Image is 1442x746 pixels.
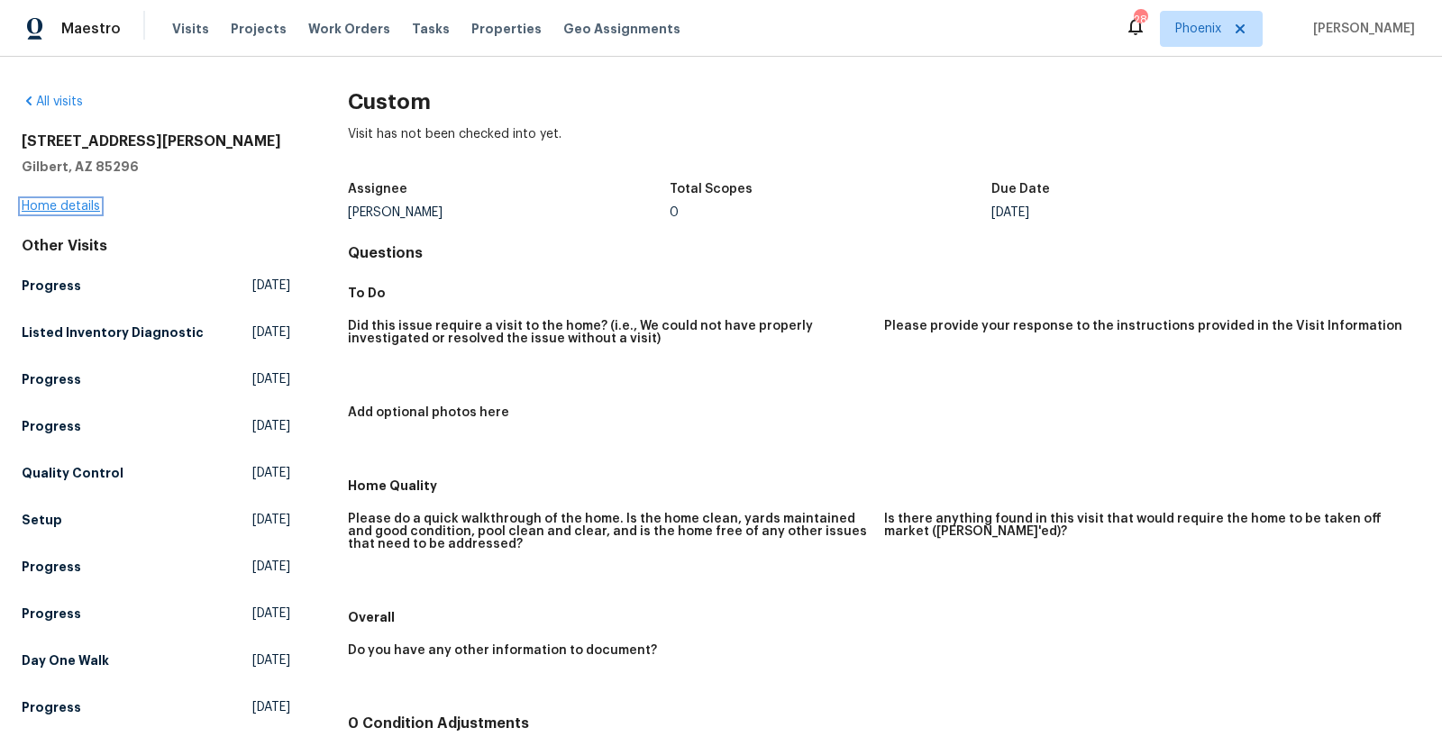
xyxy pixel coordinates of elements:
[22,96,83,108] a: All visits
[348,608,1420,626] h5: Overall
[348,206,670,219] div: [PERSON_NAME]
[252,277,290,295] span: [DATE]
[412,23,450,35] span: Tasks
[22,511,62,529] h5: Setup
[348,284,1420,302] h5: To Do
[348,244,1420,262] h4: Questions
[348,125,1420,172] div: Visit has not been checked into yet.
[22,550,290,583] a: Progress[DATE]
[348,477,1420,495] h5: Home Quality
[348,320,870,345] h5: Did this issue require a visit to the home? (i.e., We could not have properly investigated or res...
[22,691,290,723] a: Progress[DATE]
[252,558,290,576] span: [DATE]
[348,406,509,419] h5: Add optional photos here
[563,20,680,38] span: Geo Assignments
[884,513,1406,538] h5: Is there anything found in this visit that would require the home to be taken off market ([PERSON...
[22,698,81,716] h5: Progress
[308,20,390,38] span: Work Orders
[252,605,290,623] span: [DATE]
[670,206,991,219] div: 0
[22,605,81,623] h5: Progress
[22,200,100,213] a: Home details
[22,651,109,669] h5: Day One Walk
[252,323,290,341] span: [DATE]
[670,183,753,196] h5: Total Scopes
[252,464,290,482] span: [DATE]
[22,464,123,482] h5: Quality Control
[471,20,542,38] span: Properties
[252,698,290,716] span: [DATE]
[22,158,290,176] h5: Gilbert, AZ 85296
[22,597,290,630] a: Progress[DATE]
[22,237,290,255] div: Other Visits
[22,269,290,302] a: Progress[DATE]
[22,417,81,435] h5: Progress
[348,644,657,657] h5: Do you have any other information to document?
[348,183,407,196] h5: Assignee
[991,183,1050,196] h5: Due Date
[22,370,81,388] h5: Progress
[22,277,81,295] h5: Progress
[22,316,290,349] a: Listed Inventory Diagnostic[DATE]
[22,644,290,677] a: Day One Walk[DATE]
[252,370,290,388] span: [DATE]
[172,20,209,38] span: Visits
[348,93,1420,111] h2: Custom
[22,504,290,536] a: Setup[DATE]
[22,323,204,341] h5: Listed Inventory Diagnostic
[252,417,290,435] span: [DATE]
[991,206,1313,219] div: [DATE]
[348,513,870,550] h5: Please do a quick walkthrough of the home. Is the home clean, yards maintained and good condition...
[884,320,1402,332] h5: Please provide your response to the instructions provided in the Visit Information
[348,714,1420,732] h4: 0 Condition Adjustments
[61,20,121,38] span: Maestro
[22,132,290,150] h2: [STREET_ADDRESS][PERSON_NAME]
[1175,20,1221,38] span: Phoenix
[252,511,290,529] span: [DATE]
[252,651,290,669] span: [DATE]
[22,410,290,442] a: Progress[DATE]
[231,20,287,38] span: Projects
[22,558,81,576] h5: Progress
[1306,20,1415,38] span: [PERSON_NAME]
[22,457,290,489] a: Quality Control[DATE]
[1134,11,1146,29] div: 28
[22,363,290,396] a: Progress[DATE]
